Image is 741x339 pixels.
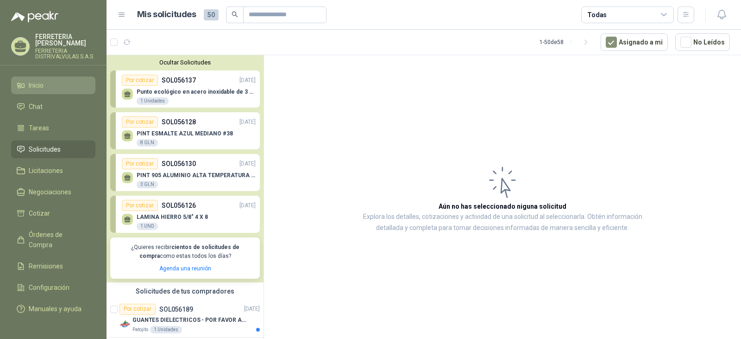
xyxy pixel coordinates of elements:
span: Órdenes de Compra [29,230,87,250]
span: Tareas [29,123,49,133]
span: search [232,11,238,18]
a: Cotizar [11,205,95,222]
img: Company Logo [119,319,131,330]
div: Por cotizar [122,158,158,169]
div: 1 UND [137,223,158,230]
span: Negociaciones [29,187,71,197]
span: Licitaciones [29,166,63,176]
h1: Mis solicitudes [137,8,196,21]
a: Tareas [11,119,95,137]
p: [DATE] [239,118,256,127]
a: Manuales y ayuda [11,300,95,318]
p: PINT 905 ALUMINIO ALTA TEMPERATURA 700° [137,172,256,179]
div: 8 GLN [137,139,158,147]
p: ¿Quieres recibir como estas todos los días? [116,243,254,261]
button: Asignado a mi [601,33,668,51]
span: Remisiones [29,261,63,271]
div: Solicitudes de tus compradores [107,282,264,300]
p: SOL056126 [162,200,196,211]
span: Solicitudes [29,144,61,154]
div: 1 - 50 de 58 [540,35,593,50]
p: LAMINA HIERRO 5/8" 4 X 8 [137,214,208,220]
div: Ocultar SolicitudesPor cotizarSOL056137[DATE] Punto ecológico en acero inoxidable de 3 puestos, c... [107,55,264,282]
a: Chat [11,98,95,115]
div: Por cotizar [122,75,158,86]
a: Negociaciones [11,183,95,201]
a: Solicitudes [11,141,95,158]
button: No Leídos [675,33,730,51]
a: Por cotizarSOL056128[DATE] PINT ESMALTE AZUL MEDIANO #388 GLN [110,112,260,149]
a: Por cotizarSOL056126[DATE] LAMINA HIERRO 5/8" 4 X 81 UND [110,196,260,233]
p: SOL056130 [162,159,196,169]
span: Cotizar [29,208,50,218]
p: [DATE] [239,76,256,85]
p: SOL056128 [162,117,196,127]
a: Agenda una reunión [159,265,211,272]
span: Configuración [29,282,69,293]
p: Punto ecológico en acero inoxidable de 3 puestos, con capacidad para 121L cada división. [137,89,256,95]
p: SOL056137 [162,75,196,85]
b: cientos de solicitudes de compra [139,244,239,259]
p: FERRETERIA [PERSON_NAME] [35,33,95,46]
a: Órdenes de Compra [11,226,95,254]
span: 50 [204,9,219,20]
span: Chat [29,102,43,112]
div: Por cotizar [119,304,156,315]
p: [DATE] [244,305,260,313]
div: 1 Unidades [150,326,182,333]
a: Configuración [11,279,95,296]
div: Por cotizar [122,200,158,211]
img: Logo peakr [11,11,58,22]
a: Licitaciones [11,162,95,179]
a: Remisiones [11,257,95,275]
div: 1 Unidades [137,97,169,105]
div: Todas [587,10,607,20]
a: Por cotizarSOL056137[DATE] Punto ecológico en acero inoxidable de 3 puestos, con capacidad para 1... [110,70,260,108]
p: GUANTES DIELECTRICOS - POR FAVOR ADJUNTAR SU FICHA TECNICA [132,316,248,325]
div: 3 GLN [137,181,158,188]
button: Ocultar Solicitudes [110,59,260,66]
p: [DATE] [239,201,256,210]
p: PINT ESMALTE AZUL MEDIANO #38 [137,130,233,137]
a: Por cotizarSOL056130[DATE] PINT 905 ALUMINIO ALTA TEMPERATURA 700°3 GLN [110,154,260,191]
a: Por cotizarSOL056189[DATE] Company LogoGUANTES DIELECTRICOS - POR FAVOR ADJUNTAR SU FICHA TECNICA... [107,300,264,338]
span: Inicio [29,80,44,90]
p: FERRETERIA DISTRIVALVULAS S.A.S [35,48,95,59]
p: Patojito [132,326,148,333]
h3: Aún no has seleccionado niguna solicitud [439,201,566,211]
a: Inicio [11,77,95,94]
p: Explora los detalles, cotizaciones y actividad de una solicitud al seleccionarla. Obtén informaci... [357,211,648,234]
p: SOL056189 [159,306,193,313]
div: Por cotizar [122,116,158,128]
p: [DATE] [239,160,256,168]
span: Manuales y ayuda [29,304,82,314]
